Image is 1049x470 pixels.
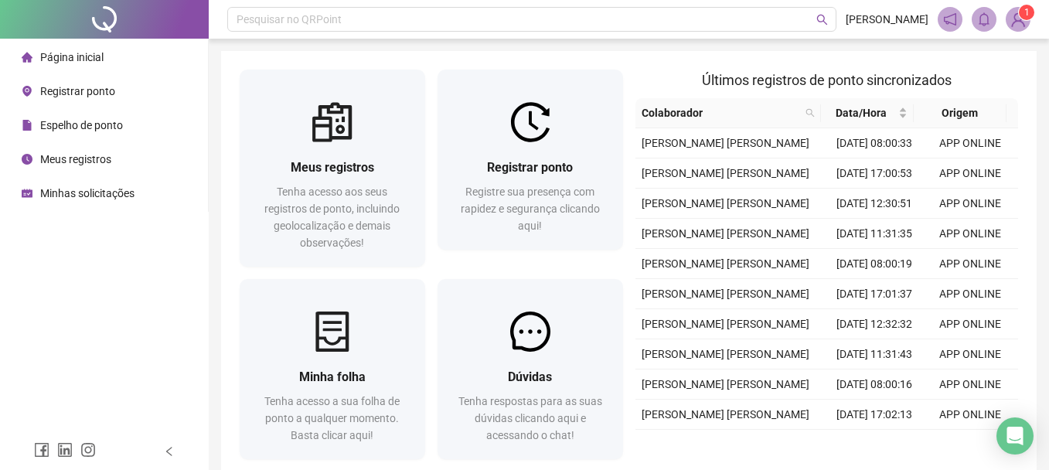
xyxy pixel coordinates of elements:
[22,52,32,63] span: home
[40,187,135,199] span: Minhas solicitações
[826,430,922,460] td: [DATE] 12:31:17
[802,101,818,124] span: search
[826,189,922,219] td: [DATE] 12:30:51
[642,104,799,121] span: Colaborador
[826,279,922,309] td: [DATE] 17:01:37
[826,128,922,158] td: [DATE] 08:00:33
[642,167,809,179] span: [PERSON_NAME] [PERSON_NAME]
[816,14,828,26] span: search
[40,119,123,131] span: Espelho de ponto
[996,417,1034,455] div: Open Intercom Messenger
[22,154,32,165] span: clock-circle
[438,70,623,250] a: Registrar pontoRegistre sua presença com rapidez e segurança clicando aqui!
[22,86,32,97] span: environment
[642,348,809,360] span: [PERSON_NAME] [PERSON_NAME]
[922,430,1018,460] td: APP ONLINE
[642,378,809,390] span: [PERSON_NAME] [PERSON_NAME]
[922,128,1018,158] td: APP ONLINE
[34,442,49,458] span: facebook
[240,70,425,267] a: Meus registrosTenha acesso aos seus registros de ponto, incluindo geolocalização e demais observa...
[1019,5,1034,20] sup: Atualize o seu contato no menu Meus Dados
[805,108,815,117] span: search
[1006,8,1030,31] img: 95198
[922,370,1018,400] td: APP ONLINE
[40,51,104,63] span: Página inicial
[487,160,573,175] span: Registrar ponto
[826,309,922,339] td: [DATE] 12:32:32
[922,189,1018,219] td: APP ONLINE
[438,279,623,459] a: DúvidasTenha respostas para as suas dúvidas clicando aqui e acessando o chat!
[826,400,922,430] td: [DATE] 17:02:13
[922,219,1018,249] td: APP ONLINE
[977,12,991,26] span: bell
[291,160,374,175] span: Meus registros
[240,279,425,459] a: Minha folhaTenha acesso a sua folha de ponto a qualquer momento. Basta clicar aqui!
[164,446,175,457] span: left
[702,72,952,88] span: Últimos registros de ponto sincronizados
[264,186,400,249] span: Tenha acesso aos seus registros de ponto, incluindo geolocalização e demais observações!
[826,219,922,249] td: [DATE] 11:31:35
[1024,7,1030,18] span: 1
[264,395,400,441] span: Tenha acesso a sua folha de ponto a qualquer momento. Basta clicar aqui!
[299,370,366,384] span: Minha folha
[40,153,111,165] span: Meus registros
[642,408,809,421] span: [PERSON_NAME] [PERSON_NAME]
[642,318,809,330] span: [PERSON_NAME] [PERSON_NAME]
[642,197,809,209] span: [PERSON_NAME] [PERSON_NAME]
[642,137,809,149] span: [PERSON_NAME] [PERSON_NAME]
[914,98,1006,128] th: Origem
[40,85,115,97] span: Registrar ponto
[846,11,928,28] span: [PERSON_NAME]
[22,188,32,199] span: schedule
[826,339,922,370] td: [DATE] 11:31:43
[943,12,957,26] span: notification
[461,186,600,232] span: Registre sua presença com rapidez e segurança clicando aqui!
[80,442,96,458] span: instagram
[922,400,1018,430] td: APP ONLINE
[922,158,1018,189] td: APP ONLINE
[922,249,1018,279] td: APP ONLINE
[642,288,809,300] span: [PERSON_NAME] [PERSON_NAME]
[642,257,809,270] span: [PERSON_NAME] [PERSON_NAME]
[458,395,602,441] span: Tenha respostas para as suas dúvidas clicando aqui e acessando o chat!
[826,249,922,279] td: [DATE] 08:00:19
[922,279,1018,309] td: APP ONLINE
[642,227,809,240] span: [PERSON_NAME] [PERSON_NAME]
[57,442,73,458] span: linkedin
[22,120,32,131] span: file
[827,104,895,121] span: Data/Hora
[922,309,1018,339] td: APP ONLINE
[826,370,922,400] td: [DATE] 08:00:16
[922,339,1018,370] td: APP ONLINE
[508,370,552,384] span: Dúvidas
[826,158,922,189] td: [DATE] 17:00:53
[821,98,914,128] th: Data/Hora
